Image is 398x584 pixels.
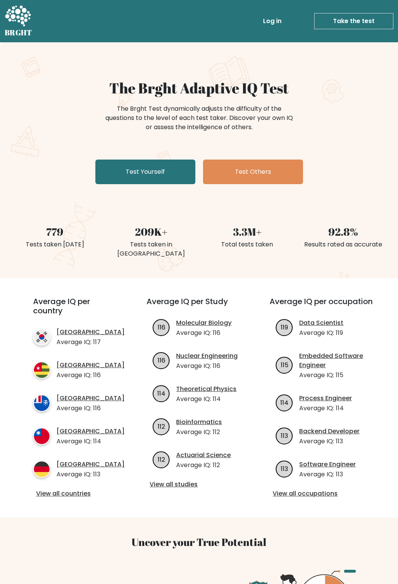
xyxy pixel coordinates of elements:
p: Average IQ: 115 [299,371,374,380]
p: Average IQ: 113 [299,470,356,479]
a: Theoretical Physics [176,384,236,394]
a: Take the test [314,13,393,29]
a: Bioinformatics [176,418,222,427]
a: [GEOGRAPHIC_DATA] [57,427,125,436]
text: 112 [158,422,165,431]
a: [GEOGRAPHIC_DATA] [57,328,125,337]
p: Average IQ: 113 [299,437,360,446]
p: Average IQ: 113 [57,470,125,479]
text: 112 [158,455,165,464]
h3: Average IQ per occupation [270,297,374,315]
h5: BRGHT [5,28,32,37]
p: Average IQ: 116 [57,404,125,413]
a: Log in [260,13,285,29]
a: Embedded Software Engineer [299,351,374,370]
div: 3.3M+ [204,224,291,240]
text: 114 [157,389,165,398]
text: 119 [281,323,288,332]
p: Average IQ: 116 [176,328,231,338]
p: Average IQ: 116 [57,371,125,380]
a: View all studies [150,480,248,489]
img: country [33,461,50,478]
text: 113 [281,431,288,440]
text: 116 [158,356,165,365]
a: Test Others [203,160,303,184]
a: Backend Developer [299,427,360,436]
a: Data Scientist [299,318,343,328]
text: 116 [158,323,165,332]
a: Nuclear Engineering [176,351,238,361]
h3: Uncover your True Potential [19,536,379,548]
p: Average IQ: 119 [299,328,343,338]
h1: The Brght Adaptive IQ Test [12,79,387,97]
p: Average IQ: 117 [57,338,125,347]
img: country [33,394,50,412]
div: The Brght Test dynamically adjusts the difficulty of the questions to the level of each test take... [103,104,295,132]
div: Total tests taken [204,240,291,249]
p: Average IQ: 116 [176,361,238,371]
p: Average IQ: 114 [299,404,352,413]
a: Test Yourself [95,160,195,184]
img: country [33,428,50,445]
a: [GEOGRAPHIC_DATA] [57,460,125,469]
img: country [33,328,50,346]
div: 92.8% [300,224,387,240]
div: 209K+ [108,224,195,240]
p: Average IQ: 114 [176,394,236,404]
text: 113 [281,464,288,473]
p: Average IQ: 112 [176,428,222,437]
h3: Average IQ per country [33,297,119,324]
text: 114 [280,398,288,407]
div: 779 [12,224,98,240]
a: [GEOGRAPHIC_DATA] [57,394,125,403]
a: Molecular Biology [176,318,231,328]
a: Software Engineer [299,460,356,469]
p: Average IQ: 112 [176,461,231,470]
div: Tests taken in [GEOGRAPHIC_DATA] [108,240,195,258]
a: Actuarial Science [176,451,231,460]
p: Average IQ: 114 [57,437,125,446]
a: BRGHT [5,3,32,39]
img: country [33,361,50,379]
a: View all countries [36,489,116,498]
div: Tests taken [DATE] [12,240,98,249]
a: Process Engineer [299,394,352,403]
h3: Average IQ per Study [147,297,251,315]
text: 115 [281,361,288,369]
a: View all occupations [273,489,371,498]
div: Results rated as accurate [300,240,387,249]
a: [GEOGRAPHIC_DATA] [57,361,125,370]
